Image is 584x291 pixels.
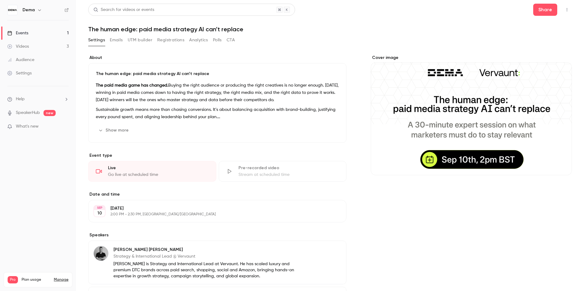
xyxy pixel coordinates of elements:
section: Cover image [371,55,572,175]
label: About [88,55,346,61]
button: Analytics [189,35,208,45]
div: Tom Wilson[PERSON_NAME] [PERSON_NAME]Strategy & International Lead @ Vervaunt[PERSON_NAME] is Str... [88,241,346,284]
span: What's new [16,123,39,130]
div: LiveGo live at scheduled time [88,161,216,182]
button: Registrations [157,35,184,45]
p: 10 [97,210,102,216]
iframe: Noticeable Trigger [61,124,69,129]
p: [PERSON_NAME] [PERSON_NAME] [113,247,307,253]
p: Buying the right audience or producing the right creatives is no longer enough. [DATE], winning i... [96,82,339,104]
label: Cover image [371,55,572,61]
img: Dema [8,5,17,15]
button: Polls [213,35,222,45]
div: Live [108,165,209,171]
img: Tom Wilson [94,246,108,261]
a: SpeakerHub [16,110,40,116]
p: [PERSON_NAME] is Strategy and International Lead at Vervaunt. He has scaled luxury and premium DT... [113,261,307,279]
span: Pro [8,276,18,283]
button: UTM builder [128,35,152,45]
label: Speakers [88,232,346,238]
div: Stream at scheduled time [238,172,339,178]
a: Manage [54,277,68,282]
div: Events [7,30,28,36]
p: The human edge: paid media strategy AI can’t replace [96,71,339,77]
li: help-dropdown-opener [7,96,69,102]
p: Event type [88,152,346,159]
span: new [43,110,56,116]
div: Settings [7,70,32,76]
div: Go live at scheduled time [108,172,209,178]
div: Search for videos or events [93,7,154,13]
div: Pre-recorded videoStream at scheduled time [219,161,347,182]
p: [DATE] [110,205,314,211]
p: Sustainable growth means more than chasing conversions. It’s about balancing acquisition with bra... [96,106,339,121]
span: Help [16,96,25,102]
label: Date and time [88,191,346,197]
button: CTA [227,35,235,45]
button: Settings [88,35,105,45]
h6: Dema [23,7,35,13]
div: Videos [7,43,29,50]
span: Plan usage [22,277,50,282]
h1: The human edge: paid media strategy AI can’t replace [88,26,572,33]
p: Strategy & International Lead @ Vervaunt [113,253,307,259]
button: Emails [110,35,123,45]
div: SEP [94,206,105,210]
button: Share [533,4,557,16]
strong: The paid media game has changed. [96,83,168,87]
div: Audience [7,57,34,63]
p: 2:00 PM - 2:30 PM, [GEOGRAPHIC_DATA]/[GEOGRAPHIC_DATA] [110,212,314,217]
div: Pre-recorded video [238,165,339,171]
button: Show more [96,125,132,135]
